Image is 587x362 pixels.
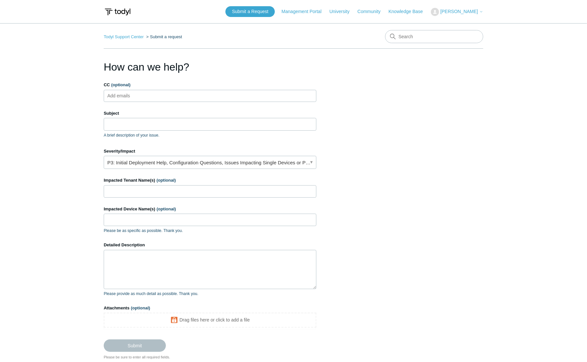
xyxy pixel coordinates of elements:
[104,354,316,360] div: Please be sure to enter all required fields.
[104,6,132,18] img: Todyl Support Center Help Center home page
[104,291,316,297] p: Please provide as much detail as possible. Thank you.
[389,8,430,15] a: Knowledge Base
[104,34,145,39] li: Todyl Support Center
[104,132,316,138] p: A brief description of your issue.
[131,305,150,310] span: (optional)
[358,8,387,15] a: Community
[385,30,483,43] input: Search
[431,8,483,16] button: [PERSON_NAME]
[105,91,144,101] input: Add emails
[104,110,316,117] label: Subject
[104,156,316,169] a: P3: Initial Deployment Help, Configuration Questions, Issues Impacting Single Devices or Past Out...
[104,148,316,155] label: Severity/Impact
[157,206,176,211] span: (optional)
[111,82,131,87] span: (optional)
[145,34,182,39] li: Submit a request
[104,59,316,75] h1: How can we help?
[282,8,328,15] a: Management Portal
[104,82,316,88] label: CC
[104,177,316,184] label: Impacted Tenant Name(s)
[225,6,275,17] a: Submit a Request
[104,339,166,352] input: Submit
[104,34,144,39] a: Todyl Support Center
[329,8,356,15] a: University
[104,305,316,311] label: Attachments
[104,242,316,248] label: Detailed Description
[104,206,316,212] label: Impacted Device Name(s)
[104,228,316,234] p: Please be as specific as possible. Thank you.
[440,9,478,14] span: [PERSON_NAME]
[156,178,176,183] span: (optional)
